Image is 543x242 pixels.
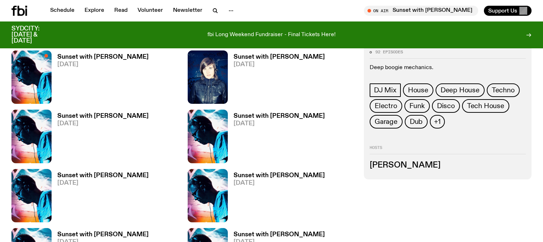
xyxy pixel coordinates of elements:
[52,54,149,104] a: Sunset with [PERSON_NAME][DATE]
[133,6,167,16] a: Volunteer
[46,6,79,16] a: Schedule
[409,102,425,110] span: Funk
[207,32,336,38] p: fbi Long Weekend Fundraiser - Final Tickets Here!
[169,6,207,16] a: Newsletter
[57,121,149,127] span: [DATE]
[57,180,149,186] span: [DATE]
[467,102,504,110] span: Tech House
[234,180,325,186] span: [DATE]
[11,169,52,222] img: Simon Caldwell stands side on, looking downwards. He has headphones on. Behind him is a brightly ...
[408,86,428,94] span: House
[57,62,149,68] span: [DATE]
[403,83,433,97] a: House
[410,118,423,126] span: Dub
[234,173,325,179] h3: Sunset with [PERSON_NAME]
[484,6,532,16] button: Support Us
[188,169,228,222] img: Simon Caldwell stands side on, looking downwards. He has headphones on. Behind him is a brightly ...
[430,115,445,129] button: +1
[370,83,401,97] a: DJ Mix
[437,102,455,110] span: Disco
[487,83,520,97] a: Techno
[11,26,57,44] h3: SYDCITY: [DATE] & [DATE]
[432,99,460,113] a: Disco
[57,54,149,60] h3: Sunset with [PERSON_NAME]
[57,232,149,238] h3: Sunset with [PERSON_NAME]
[404,99,430,113] a: Funk
[374,86,397,94] span: DJ Mix
[434,118,441,126] span: +1
[228,173,325,222] a: Sunset with [PERSON_NAME][DATE]
[234,113,325,119] h3: Sunset with [PERSON_NAME]
[110,6,132,16] a: Read
[375,118,398,126] span: Garage
[436,83,485,97] a: Deep House
[234,62,325,68] span: [DATE]
[234,232,325,238] h3: Sunset with [PERSON_NAME]
[370,115,403,129] a: Garage
[492,86,515,94] span: Techno
[52,173,149,222] a: Sunset with [PERSON_NAME][DATE]
[234,54,325,60] h3: Sunset with [PERSON_NAME]
[57,173,149,179] h3: Sunset with [PERSON_NAME]
[228,54,325,104] a: Sunset with [PERSON_NAME][DATE]
[375,102,397,110] span: Electro
[405,115,428,129] a: Dub
[57,113,149,119] h3: Sunset with [PERSON_NAME]
[364,6,478,16] button: On AirSunset with [PERSON_NAME]
[370,161,526,169] h3: [PERSON_NAME]
[11,50,52,104] img: Simon Caldwell stands side on, looking downwards. He has headphones on. Behind him is a brightly ...
[80,6,109,16] a: Explore
[11,110,52,163] img: Simon Caldwell stands side on, looking downwards. He has headphones on. Behind him is a brightly ...
[488,8,517,14] span: Support Us
[52,113,149,163] a: Sunset with [PERSON_NAME][DATE]
[228,113,325,163] a: Sunset with [PERSON_NAME][DATE]
[370,99,402,113] a: Electro
[234,121,325,127] span: [DATE]
[370,146,526,154] h2: Hosts
[462,99,509,113] a: Tech House
[188,110,228,163] img: Simon Caldwell stands side on, looking downwards. He has headphones on. Behind him is a brightly ...
[375,50,403,54] span: 92 episodes
[370,65,526,72] p: Deep boogie mechanics.
[441,86,480,94] span: Deep House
